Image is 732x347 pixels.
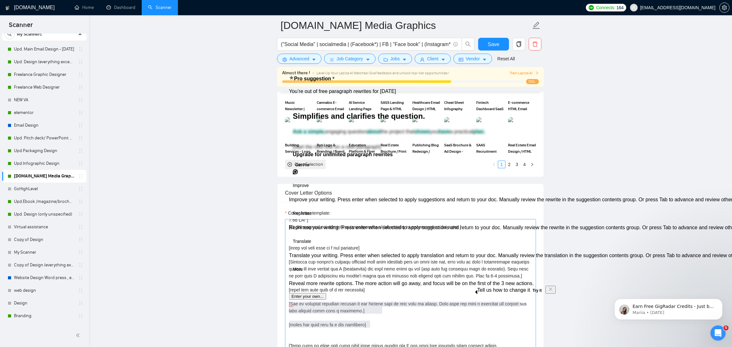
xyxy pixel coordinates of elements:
[512,38,525,50] button: copy
[4,29,15,39] button: search
[14,170,74,183] a: [DOMAIN_NAME] Media Graphics
[532,21,540,30] span: edit
[78,288,83,293] span: holder
[14,246,74,259] a: My Scanner
[78,313,83,318] span: holder
[281,17,531,33] input: Scanner name...
[616,4,623,11] span: 164
[14,208,74,221] a: Upd. Design (only unspecified)
[106,5,135,10] a: dashboardDashboard
[312,57,316,62] span: caret-down
[14,119,74,132] a: Email Design
[378,54,412,64] button: folderJobscaret-down
[14,221,74,233] a: Virtual assistance
[288,162,292,167] span: close-circle
[14,259,74,271] a: Copy of Design (everything except unspecified)
[4,20,38,34] span: Scanner
[316,71,449,75] span: Level Up Your Laziza AI Matches! Give feedback and unlock top-tier opportunities !
[14,195,74,208] a: Upd.Ebook /magazine/brochure
[589,5,594,10] img: upwork-logo.png
[478,38,509,50] button: Save
[78,47,83,52] span: holder
[285,210,330,217] label: Cover letter template:
[402,57,407,62] span: caret-down
[78,275,83,280] span: holder
[78,174,83,179] span: holder
[632,5,636,10] span: user
[14,183,74,195] a: GoHighLevel
[453,42,457,46] span: info-circle
[441,57,445,62] span: caret-down
[78,85,83,90] span: holder
[462,41,474,47] span: search
[415,54,451,64] button: userClientcaret-down
[281,40,451,48] input: Search Freelance Jobs...
[78,123,83,128] span: holder
[420,57,424,62] span: user
[78,97,83,103] span: holder
[277,54,322,64] button: settingAdvancedcaret-down
[720,5,729,10] span: setting
[14,68,74,81] a: Freelance Graphic Designer
[14,94,74,106] a: NEW VA
[14,310,74,322] a: Branding
[14,56,74,68] a: Upd. Design (everything except unspecified)
[78,186,83,191] span: holder
[78,250,83,255] span: holder
[289,55,309,62] span: Advanced
[78,148,83,153] span: holder
[78,136,83,141] span: holder
[78,263,83,268] span: holder
[462,38,474,50] button: search
[513,41,525,47] span: copy
[329,57,334,62] span: bars
[482,57,487,62] span: caret-down
[366,57,370,62] span: caret-down
[466,55,480,62] span: Vendor
[75,5,94,10] a: homeHome
[282,70,310,77] span: Almost there !
[78,199,83,204] span: holder
[78,161,83,166] span: holder
[78,72,83,77] span: holder
[5,3,10,13] img: logo
[529,38,541,50] button: delete
[14,132,74,144] a: Upd. Pitch deck/ PowerPoint Designer
[605,285,732,330] iframe: Intercom notifications message
[14,81,74,94] a: Freelance Web Designer
[14,233,74,246] a: Copy of Design
[14,157,74,170] a: Upd.Infographic Design
[5,32,14,37] span: search
[383,57,388,62] span: folder
[459,57,463,62] span: idcard
[285,99,313,112] span: Music Newsletter | Email Design for Artist & Studio Promotion
[529,41,541,47] span: delete
[719,3,729,13] button: setting
[285,142,313,155] span: Building Services - Logo, Roll-Up Banner & Signage Specialist
[453,54,492,64] button: idcardVendorcaret-down
[78,212,83,217] span: holder
[78,110,83,115] span: holder
[2,28,86,335] li: My Scanners
[497,55,515,62] a: Reset All
[78,224,83,230] span: holder
[14,284,74,297] a: web design
[14,271,74,284] a: Website Design Word press , elementor
[282,57,287,62] span: setting
[14,144,74,157] a: Upd.Packaging Design
[336,55,363,62] span: Job Category
[390,55,400,62] span: Jobs
[510,70,539,76] button: Train Laziza AI
[14,297,74,310] a: Design
[719,5,729,10] a: setting
[78,59,83,64] span: holder
[78,237,83,242] span: holder
[148,5,172,10] a: searchScanner
[285,184,536,202] div: Cover Letter Options
[710,325,726,341] iframe: Intercom live chat
[324,54,375,64] button: barsJob Categorycaret-down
